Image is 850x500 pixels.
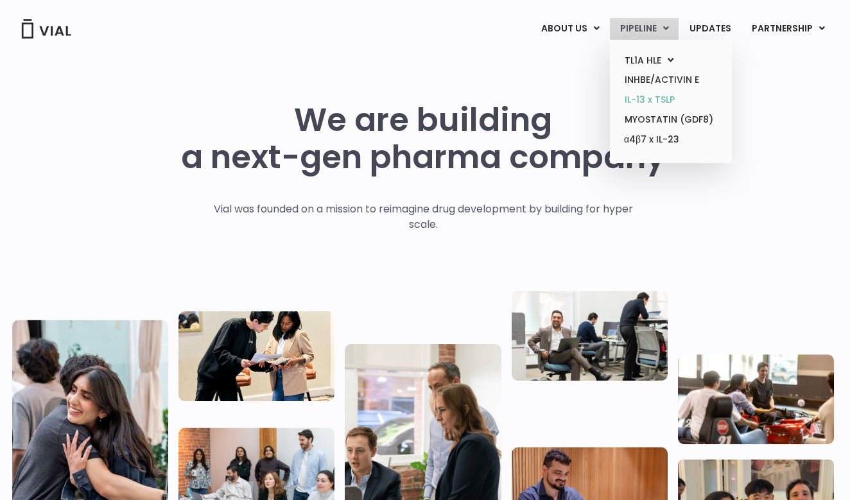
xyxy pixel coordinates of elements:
[614,70,727,90] a: INHBE/ACTIVIN E
[610,18,679,40] a: PIPELINEMenu Toggle
[181,101,665,176] h1: We are building a next-gen pharma company
[200,202,646,232] p: Vial was founded on a mission to reimagine drug development by building for hyper scale.
[178,311,334,401] img: Two people looking at a paper talking.
[531,18,609,40] a: ABOUT USMenu Toggle
[512,291,668,381] img: Three people working in an office
[614,110,727,130] a: MYOSTATIN (GDF8)
[21,19,72,39] img: Vial Logo
[742,18,835,40] a: PARTNERSHIPMenu Toggle
[614,130,727,150] a: α4β7 x IL-23
[614,90,727,110] a: IL-13 x TSLP
[678,354,834,444] img: Group of people playing whirlyball
[679,18,741,40] a: UPDATES
[614,51,727,71] a: TL1A HLEMenu Toggle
